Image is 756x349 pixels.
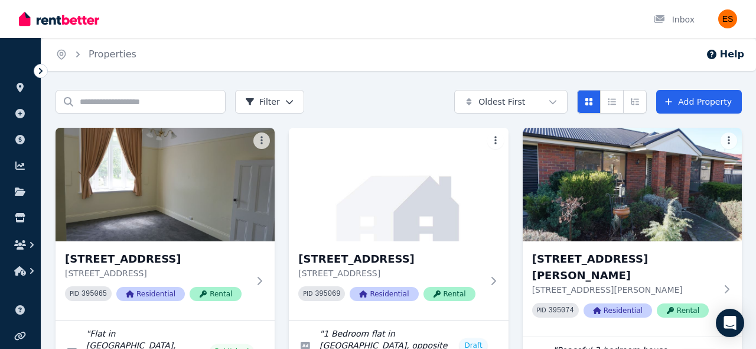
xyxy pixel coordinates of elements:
[289,128,508,320] a: Unit 1/55 Invermay Rd, Invermay[STREET_ADDRESS][STREET_ADDRESS]PID 395069ResidentialRental
[657,303,709,318] span: Rental
[89,49,136,60] a: Properties
[532,284,716,296] p: [STREET_ADDRESS][PERSON_NAME]
[716,309,744,337] div: Open Intercom Messenger
[289,128,508,241] img: Unit 1/55 Invermay Rd, Invermay
[65,267,249,279] p: [STREET_ADDRESS]
[65,251,249,267] h3: [STREET_ADDRESS]
[653,14,695,25] div: Inbox
[303,290,312,297] small: PID
[82,290,107,298] code: 395065
[41,38,151,71] nav: Breadcrumb
[537,307,546,314] small: PID
[623,90,647,114] button: Expanded list view
[245,96,280,108] span: Filter
[656,90,742,114] a: Add Property
[56,128,275,320] a: Unit 2/55 Invermay Rd, Invermay[STREET_ADDRESS][STREET_ADDRESS]PID 395065ResidentialRental
[454,90,568,114] button: Oldest First
[549,306,574,315] code: 395074
[600,90,624,114] button: Compact list view
[532,251,716,284] h3: [STREET_ADDRESS][PERSON_NAME]
[298,251,482,267] h3: [STREET_ADDRESS]
[190,287,242,301] span: Rental
[70,290,79,297] small: PID
[718,9,737,28] img: Evangeline Samoilov
[721,133,737,149] button: More options
[235,90,304,114] button: Filter
[577,90,647,114] div: View options
[577,90,601,114] button: Card view
[478,96,525,108] span: Oldest First
[56,128,275,241] img: Unit 2/55 Invermay Rd, Invermay
[253,133,270,149] button: More options
[523,128,742,241] img: 15 Bethune Pl, Newnham
[315,290,340,298] code: 395069
[523,128,742,337] a: 15 Bethune Pl, Newnham[STREET_ADDRESS][PERSON_NAME][STREET_ADDRESS][PERSON_NAME]PID 395074Residen...
[350,287,418,301] span: Residential
[423,287,475,301] span: Rental
[19,10,99,28] img: RentBetter
[116,287,185,301] span: Residential
[487,133,504,149] button: More options
[298,267,482,279] p: [STREET_ADDRESS]
[584,303,652,318] span: Residential
[706,47,744,62] button: Help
